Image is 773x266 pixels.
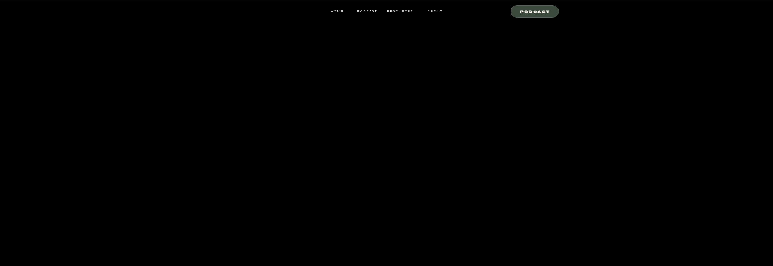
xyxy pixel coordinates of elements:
a: ABOUT [427,8,443,14]
a: Podcast [355,8,379,14]
a: Podcast [515,8,556,14]
a: HOME [331,8,344,14]
a: resources [385,8,413,14]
